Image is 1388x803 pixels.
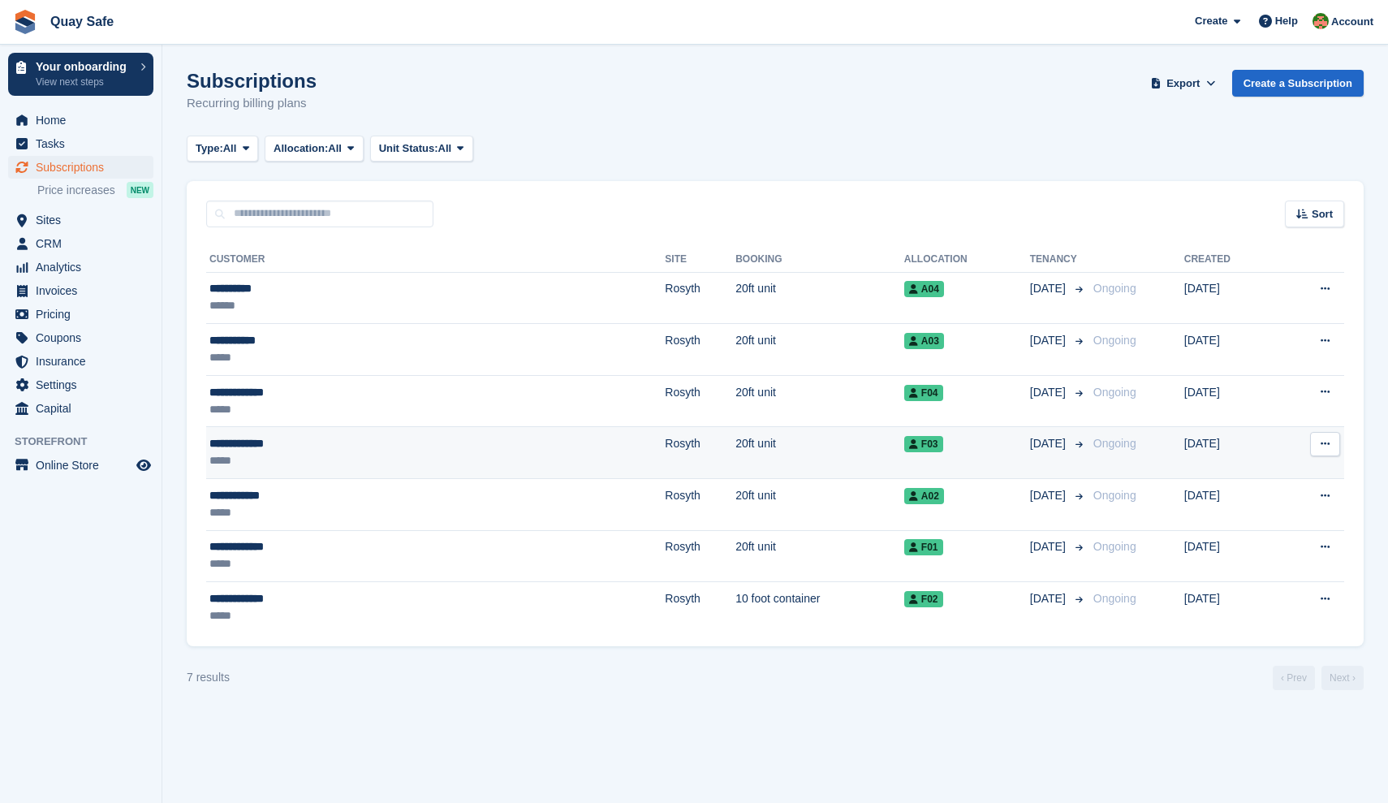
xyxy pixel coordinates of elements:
[1030,280,1069,297] span: [DATE]
[735,324,904,376] td: 20ft unit
[1321,666,1364,690] a: Next
[904,281,944,297] span: A04
[1093,282,1136,295] span: Ongoing
[8,373,153,396] a: menu
[1093,437,1136,450] span: Ongoing
[904,539,943,555] span: F01
[8,209,153,231] a: menu
[187,136,258,162] button: Type: All
[904,436,943,452] span: F03
[1275,13,1298,29] span: Help
[36,350,133,373] span: Insurance
[8,256,153,278] a: menu
[36,397,133,420] span: Capital
[665,272,735,324] td: Rosyth
[36,279,133,302] span: Invoices
[36,454,133,477] span: Online Store
[1093,592,1136,605] span: Ongoing
[36,326,133,349] span: Coupons
[36,132,133,155] span: Tasks
[37,183,115,198] span: Price increases
[1184,324,1277,376] td: [DATE]
[1030,384,1069,401] span: [DATE]
[8,454,153,477] a: menu
[665,427,735,479] td: Rosyth
[328,140,342,157] span: All
[8,350,153,373] a: menu
[1232,70,1364,97] a: Create a Subscription
[904,333,944,349] span: A03
[37,181,153,199] a: Price increases NEW
[8,132,153,155] a: menu
[134,455,153,475] a: Preview store
[735,375,904,427] td: 20ft unit
[44,8,120,35] a: Quay Safe
[1148,70,1219,97] button: Export
[1030,332,1069,349] span: [DATE]
[1313,13,1329,29] img: Fiona Connor
[187,669,230,686] div: 7 results
[13,10,37,34] img: stora-icon-8386f47178a22dfd0bd8f6a31ec36ba5ce8667c1dd55bd0f319d3a0aa187defe.svg
[36,75,132,89] p: View next steps
[1184,247,1277,273] th: Created
[370,136,473,162] button: Unit Status: All
[36,256,133,278] span: Analytics
[1093,334,1136,347] span: Ongoing
[904,488,944,504] span: A02
[8,156,153,179] a: menu
[8,326,153,349] a: menu
[8,53,153,96] a: Your onboarding View next steps
[36,209,133,231] span: Sites
[206,247,665,273] th: Customer
[904,385,943,401] span: F04
[1030,487,1069,504] span: [DATE]
[1195,13,1227,29] span: Create
[223,140,237,157] span: All
[274,140,328,157] span: Allocation:
[1331,14,1373,30] span: Account
[36,109,133,132] span: Home
[8,303,153,326] a: menu
[1184,427,1277,479] td: [DATE]
[735,272,904,324] td: 20ft unit
[36,61,132,72] p: Your onboarding
[36,373,133,396] span: Settings
[8,232,153,255] a: menu
[665,247,735,273] th: Site
[187,70,317,92] h1: Subscriptions
[8,397,153,420] a: menu
[1030,435,1069,452] span: [DATE]
[187,94,317,113] p: Recurring billing plans
[665,324,735,376] td: Rosyth
[1184,479,1277,531] td: [DATE]
[665,530,735,582] td: Rosyth
[36,232,133,255] span: CRM
[379,140,438,157] span: Unit Status:
[265,136,364,162] button: Allocation: All
[665,479,735,531] td: Rosyth
[1030,247,1087,273] th: Tenancy
[15,434,162,450] span: Storefront
[904,591,943,607] span: F02
[8,109,153,132] a: menu
[196,140,223,157] span: Type:
[36,303,133,326] span: Pricing
[127,182,153,198] div: NEW
[1093,386,1136,399] span: Ongoing
[1184,530,1277,582] td: [DATE]
[8,279,153,302] a: menu
[735,479,904,531] td: 20ft unit
[735,247,904,273] th: Booking
[1184,375,1277,427] td: [DATE]
[665,375,735,427] td: Rosyth
[1093,540,1136,553] span: Ongoing
[665,582,735,633] td: Rosyth
[1312,206,1333,222] span: Sort
[1030,538,1069,555] span: [DATE]
[36,156,133,179] span: Subscriptions
[735,427,904,479] td: 20ft unit
[1269,666,1367,690] nav: Page
[735,530,904,582] td: 20ft unit
[1030,590,1069,607] span: [DATE]
[904,247,1030,273] th: Allocation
